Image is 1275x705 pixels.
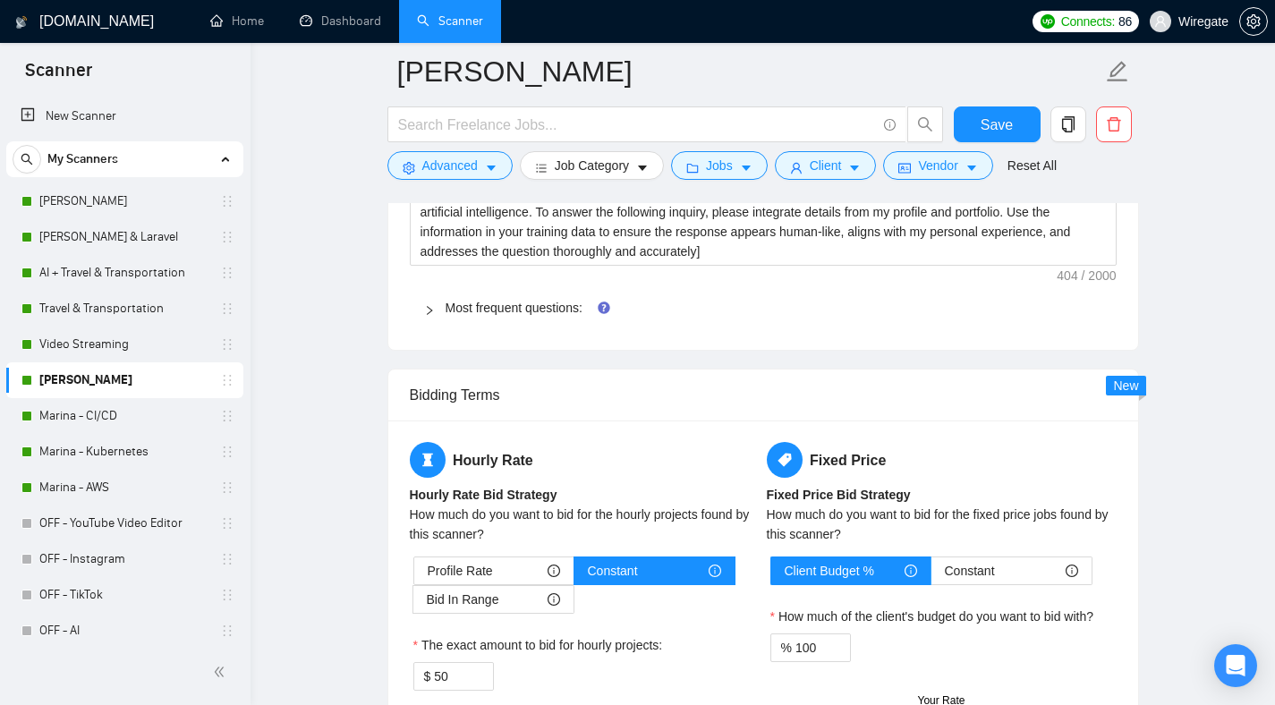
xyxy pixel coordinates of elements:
span: holder [220,266,234,280]
span: Vendor [918,156,957,175]
a: Most frequent questions: [446,301,582,315]
span: caret-down [636,161,649,174]
span: holder [220,516,234,531]
span: New [1113,378,1138,393]
div: Open Intercom Messenger [1214,644,1257,687]
span: Save [981,114,1013,136]
a: OFF - TikTok [39,577,209,613]
span: right [424,305,435,316]
div: Most frequent questions: [410,287,1117,328]
a: Marina - Kubernetes [39,434,209,470]
input: The exact amount to bid for hourly projects: [434,663,492,690]
span: Scanner [11,57,106,95]
span: 86 [1118,12,1132,31]
span: Client [810,156,842,175]
span: Constant [945,557,995,584]
span: search [908,116,942,132]
button: barsJob Categorycaret-down [520,151,664,180]
button: idcardVendorcaret-down [883,151,992,180]
span: info-circle [1066,565,1078,577]
span: info-circle [709,565,721,577]
a: [PERSON_NAME] [39,183,209,219]
h5: Fixed Price [767,442,1117,478]
span: bars [535,161,548,174]
span: holder [220,230,234,244]
span: Bid In Range [427,586,499,613]
textarea: Default answer template: [410,178,1117,266]
a: OFF - YouTube Video Editor [39,505,209,541]
span: holder [220,194,234,208]
button: settingAdvancedcaret-down [387,151,513,180]
span: holder [220,409,234,423]
span: setting [403,161,415,174]
a: searchScanner [417,13,483,29]
a: dashboardDashboard [300,13,381,29]
button: delete [1096,106,1132,142]
span: user [790,161,803,174]
b: Fixed Price Bid Strategy [767,488,911,502]
span: Profile Rate [428,557,493,584]
a: New Scanner [21,98,229,134]
span: holder [220,552,234,566]
span: Jobs [706,156,733,175]
a: Reset All [1007,156,1057,175]
span: Client Budget % [785,557,874,584]
img: logo [15,8,28,37]
span: holder [220,624,234,638]
span: info-circle [548,565,560,577]
div: Tooltip anchor [596,300,612,316]
span: holder [220,480,234,495]
span: setting [1240,14,1267,29]
li: New Scanner [6,98,243,134]
span: holder [220,588,234,602]
span: caret-down [485,161,497,174]
button: search [13,145,41,174]
span: user [1154,15,1167,28]
a: OFF - Instagram [39,541,209,577]
a: OFF - AI [39,613,209,649]
input: How much of the client's budget do you want to bid with? [795,634,850,661]
button: userClientcaret-down [775,151,877,180]
a: setting [1239,14,1268,29]
label: The exact amount to bid for hourly projects: [413,635,663,655]
a: Marina - CI/CD [39,398,209,434]
span: delete [1097,116,1131,132]
span: holder [220,445,234,459]
label: How much of the client's budget do you want to bid with? [770,607,1094,626]
input: Search Freelance Jobs... [398,114,876,136]
a: [PERSON_NAME] [39,362,209,398]
span: edit [1106,60,1129,83]
span: hourglass [410,442,446,478]
button: folderJobscaret-down [671,151,768,180]
a: [PERSON_NAME] & Laravel [39,219,209,255]
span: caret-down [740,161,752,174]
h5: Hourly Rate [410,442,760,478]
button: copy [1050,106,1086,142]
span: copy [1051,116,1085,132]
a: Video Streaming [39,327,209,362]
span: info-circle [905,565,917,577]
span: holder [220,302,234,316]
span: caret-down [848,161,861,174]
span: holder [220,373,234,387]
div: How much do you want to bid for the fixed price jobs found by this scanner? [767,505,1117,544]
span: info-circle [884,119,896,131]
a: AI + Travel & Transportation [39,255,209,291]
span: Connects: [1061,12,1115,31]
span: search [13,153,40,166]
div: Bidding Terms [410,369,1117,420]
span: Job Category [555,156,629,175]
span: Advanced [422,156,478,175]
span: double-left [213,663,231,681]
div: How much do you want to bid for the hourly projects found by this scanner? [410,505,760,544]
span: My Scanners [47,141,118,177]
span: holder [220,337,234,352]
a: Travel & Transportation [39,291,209,327]
button: Save [954,106,1041,142]
span: info-circle [548,593,560,606]
a: Marina - AWS [39,470,209,505]
b: Hourly Rate Bid Strategy [410,488,557,502]
span: idcard [898,161,911,174]
span: folder [686,161,699,174]
button: search [907,106,943,142]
